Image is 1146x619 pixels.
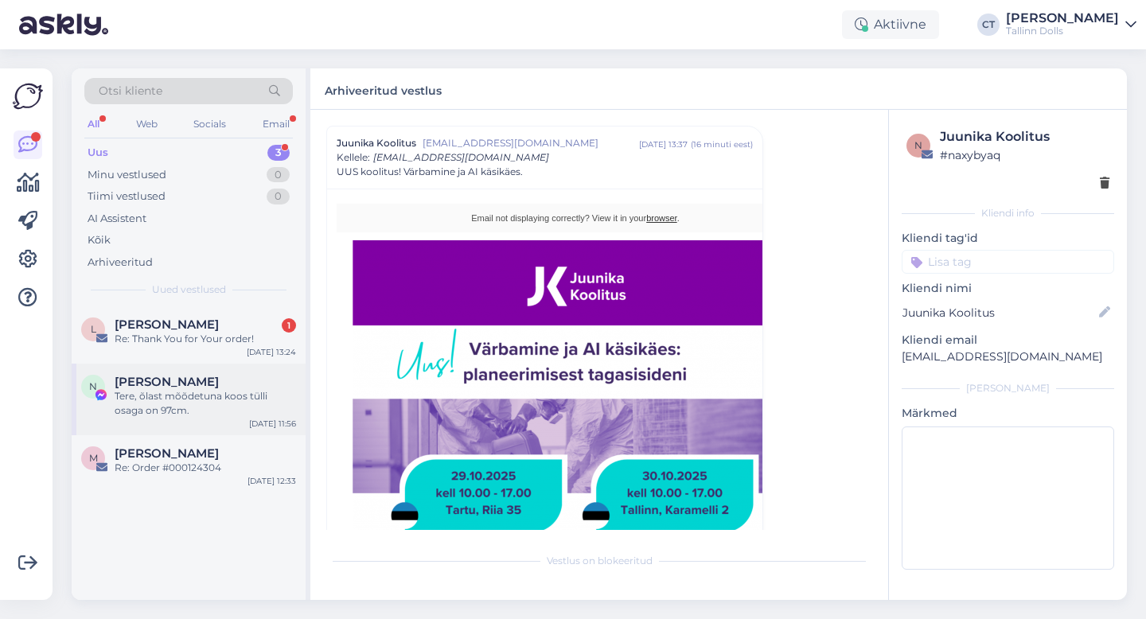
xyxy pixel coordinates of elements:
div: Tiimi vestlused [88,189,166,204]
div: ( 16 minuti eest ) [691,138,753,150]
span: Otsi kliente [99,83,162,99]
div: Socials [190,114,229,134]
div: Email [259,114,293,134]
div: [PERSON_NAME] [1006,12,1119,25]
span: [EMAIL_ADDRESS][DOMAIN_NAME] [423,136,639,150]
div: # naxybyaq [940,146,1109,164]
span: Nele Lilleväli [115,375,219,389]
div: [DATE] 12:33 [248,475,296,487]
div: [DATE] 11:56 [249,418,296,430]
a: browser [646,213,677,223]
span: N [89,380,97,392]
div: 0 [267,167,290,183]
input: Lisa nimi [902,304,1096,321]
p: Kliendi nimi [902,280,1114,297]
div: 0 [267,189,290,204]
div: [PERSON_NAME] [902,381,1114,395]
p: Email not displaying correctly? View it in your . [353,212,798,224]
div: [DATE] 13:24 [247,346,296,358]
p: Kliendi email [902,332,1114,348]
span: Uued vestlused [152,282,226,297]
div: Re: Order #000124304 [115,461,296,475]
div: CT [977,14,1000,36]
div: Arhiveeritud [88,255,153,271]
span: UUS koolitus! Värbamine ja AI käsikäes. [337,165,523,179]
div: All [84,114,103,134]
span: M [89,452,98,464]
div: [DATE] 13:37 [639,138,688,150]
span: Vestlus on blokeeritud [547,554,653,568]
a: [PERSON_NAME]Tallinn Dolls [1006,12,1136,37]
div: Kõik [88,232,111,248]
label: Arhiveeritud vestlus [325,78,442,99]
div: Kliendi info [902,206,1114,220]
span: Lizett Rebane [115,317,219,332]
div: Tallinn Dolls [1006,25,1119,37]
div: Web [133,114,161,134]
div: Aktiivne [842,10,939,39]
div: Minu vestlused [88,167,166,183]
div: Uus [88,145,108,161]
p: Märkmed [902,405,1114,422]
span: [EMAIL_ADDRESS][DOMAIN_NAME] [373,151,549,163]
input: Lisa tag [902,250,1114,274]
div: Juunika Koolitus [940,127,1109,146]
p: [EMAIL_ADDRESS][DOMAIN_NAME] [902,348,1114,365]
div: 3 [267,145,290,161]
span: n [914,139,922,151]
div: Tere, õlast mõõdetuna koos tülli osaga on 97cm. [115,389,296,418]
img: Askly Logo [13,81,43,111]
span: Mirjam Lauringson [115,446,219,461]
span: Kellele : [337,151,370,163]
div: 1 [282,318,296,333]
div: Re: Thank You for Your order! [115,332,296,346]
span: L [91,323,96,335]
span: Juunika Koolitus [337,136,416,150]
div: AI Assistent [88,211,146,227]
p: Kliendi tag'id [902,230,1114,247]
